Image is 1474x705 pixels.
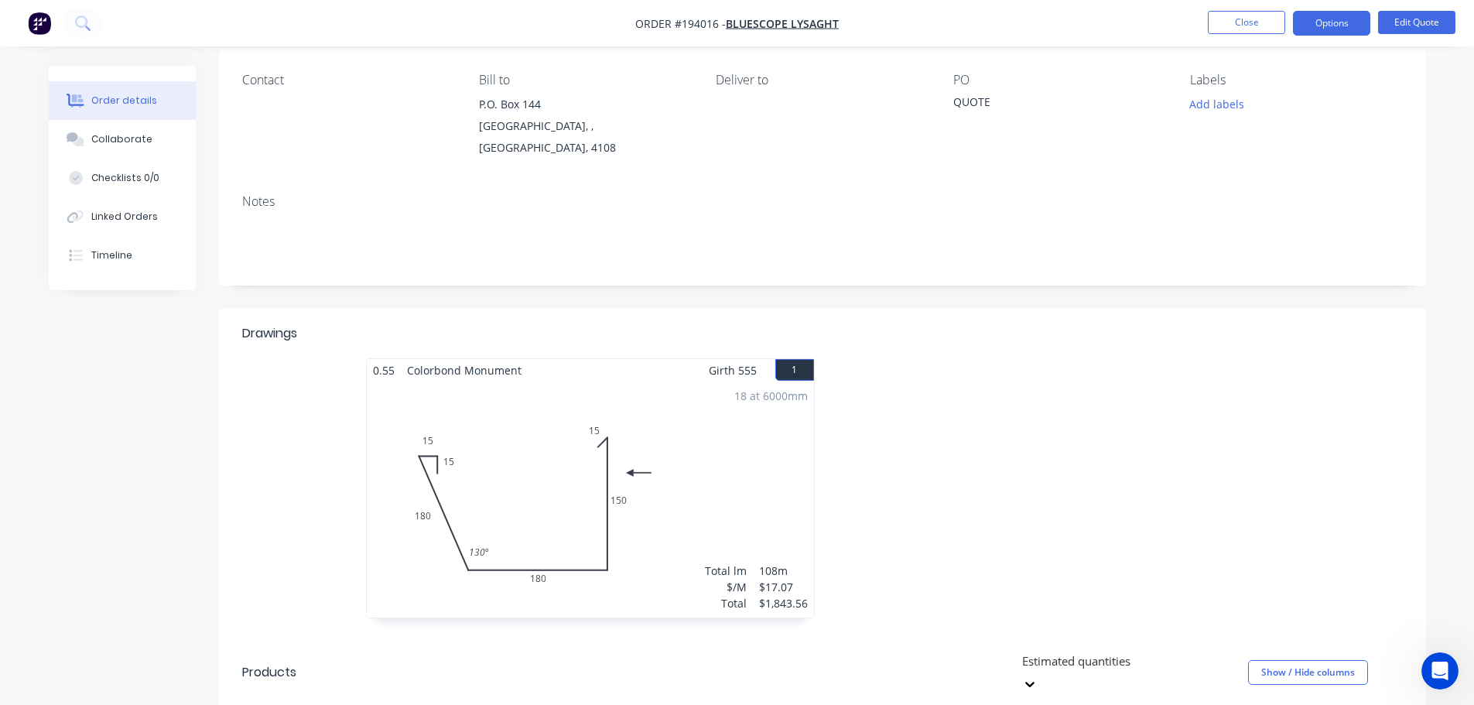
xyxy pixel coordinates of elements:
img: Profile image for Maricar [18,398,49,429]
img: Profile image for Maricar [18,283,49,314]
button: Edit Quote [1378,11,1455,34]
div: • [DATE] [98,356,142,372]
div: $1,843.56 [759,595,808,611]
div: Linked Orders [91,210,158,224]
span: Girth 555 [709,359,757,382]
button: Help [232,483,310,545]
div: Checklists 0/0 [91,171,159,185]
button: Ask a question [85,436,225,467]
button: Order details [49,81,196,120]
div: 18 at 6000mm [734,388,808,404]
div: • [DATE] [98,413,142,430]
button: Add labels [1182,94,1253,115]
button: News [155,483,232,545]
div: • [DATE] [87,127,130,143]
span: Got it, thanks for letting me know. I’ll keep an eye on it and see if it duplicates again or if d... [55,169,800,182]
img: Profile image for Maricar [18,341,49,371]
span: Anytime! I'll close this ticket now 👋 [55,456,251,468]
div: Collaborate [91,132,152,146]
img: Profile image for Maricar [18,226,49,257]
div: • [DATE] [98,471,142,487]
h1: Messages [115,7,198,33]
img: Factory [28,12,51,35]
span: Help [258,522,283,532]
button: 1 [775,359,814,381]
div: Labels [1190,73,1402,87]
button: Messages [77,483,155,545]
div: Maricar [55,241,95,258]
span: 0.55 [367,359,401,382]
div: P.O. Box 144[GEOGRAPHIC_DATA], , [GEOGRAPHIC_DATA], 4108 [479,94,691,159]
button: Options [1293,11,1370,36]
button: Checklists 0/0 [49,159,196,197]
div: Maricar [55,413,95,430]
div: Notes [242,194,1403,209]
div: • [DATE] [98,184,142,200]
div: 108m [759,563,808,579]
span: No worries! Generating all PDFs including Quotes and Invoices should work now :) [55,341,500,354]
span: thank you [55,399,109,411]
div: Order details [91,94,157,108]
span: Messages [86,522,145,532]
button: Show / Hide columns [1248,660,1368,685]
img: Profile image for Maricar [18,455,49,486]
span: Perfect, thanks! Feel free to reach out if there's anything else :) [55,284,399,296]
div: 0151518018015015130º18 at 6000mmTotal lm$/MTotal108m$17.07$1,843.56 [367,382,814,618]
div: Total [705,595,747,611]
div: Maricar [55,184,95,200]
div: Maricar [55,356,95,372]
span: Fabulous! Yep, just let me know here :) [55,227,265,239]
iframe: Intercom live chat [1421,652,1459,690]
div: [GEOGRAPHIC_DATA], , [GEOGRAPHIC_DATA], 4108 [479,115,691,159]
span: Home [22,522,54,532]
div: Close [272,6,299,34]
img: Profile image for Team [18,111,49,142]
div: Maricar [55,471,95,487]
div: Drawings [242,324,297,343]
a: Bluescope Lysaght [726,16,839,31]
div: P.O. Box 144 [479,94,691,115]
div: Total lm [705,563,747,579]
span: News [179,522,208,532]
div: • [DATE] [87,70,130,86]
div: $17.07 [759,579,808,595]
div: Contact [242,73,454,87]
button: Linked Orders [49,197,196,236]
span: Colorbond Monument [401,359,528,382]
button: Timeline [49,236,196,275]
button: Close [1208,11,1285,34]
span: Order #194016 - [635,16,726,31]
div: QUOTE [953,94,1147,115]
img: Profile image for Team [18,54,49,85]
div: • [DATE] [98,241,142,258]
div: Maricar [55,299,95,315]
div: Bill to [479,73,691,87]
div: Team [55,70,84,86]
div: Deliver to [716,73,928,87]
img: Profile image for Maricar [18,169,49,200]
button: Collaborate [49,120,196,159]
div: Timeline [91,248,132,262]
div: Products [242,663,296,682]
div: Team [55,127,84,143]
div: PO [953,73,1165,87]
div: $/M [705,579,747,595]
div: • [DATE] [98,299,142,315]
